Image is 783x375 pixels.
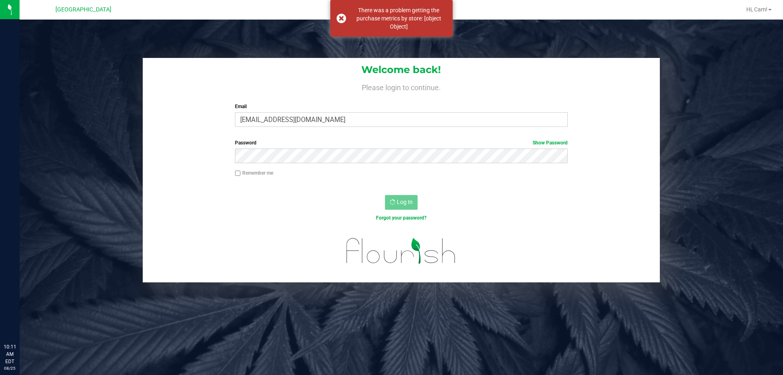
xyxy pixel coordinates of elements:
h1: Welcome back! [143,64,660,75]
p: 10:11 AM EDT [4,343,16,365]
label: Email [235,103,567,110]
label: Remember me [235,169,273,177]
span: Log In [397,199,413,205]
span: [GEOGRAPHIC_DATA] [55,6,111,13]
p: 08/25 [4,365,16,371]
img: flourish_logo.svg [336,230,466,272]
a: Forgot your password? [376,215,427,221]
button: Log In [385,195,418,210]
span: Password [235,140,257,146]
a: Show Password [533,140,568,146]
h4: Please login to continue. [143,82,660,91]
input: Remember me [235,171,241,176]
span: Hi, Cam! [746,6,768,13]
div: There was a problem getting the purchase metrics by store: [object Object] [351,6,447,31]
